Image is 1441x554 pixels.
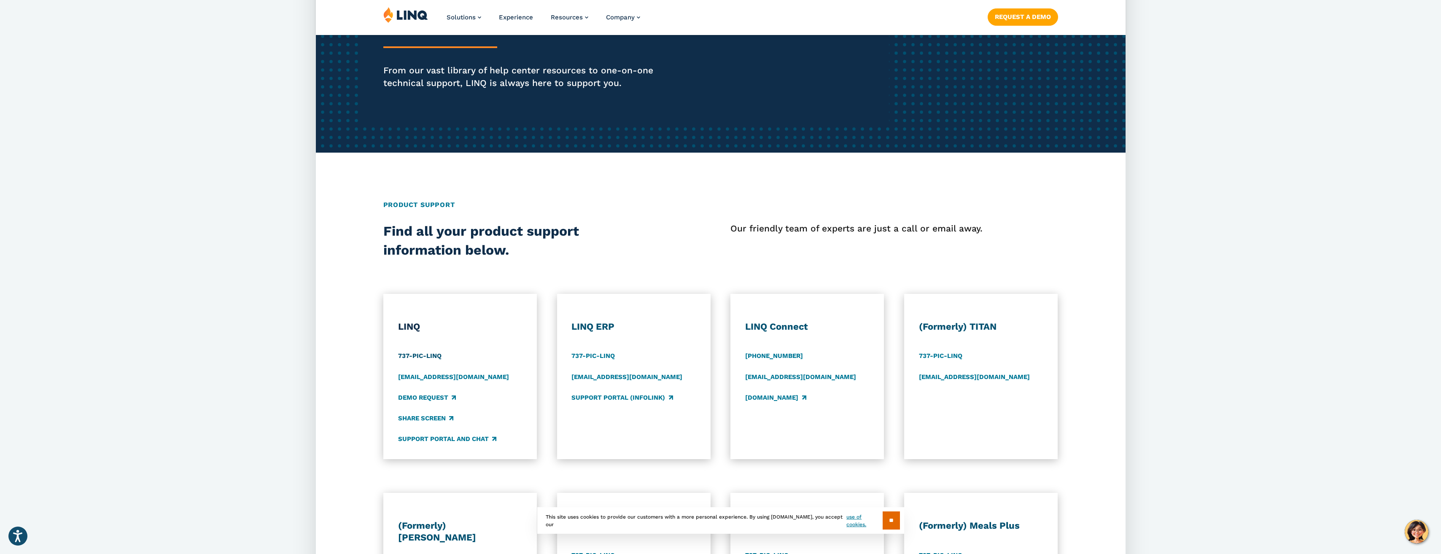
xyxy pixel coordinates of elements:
button: Hello, have a question? Let’s chat. [1405,520,1428,543]
a: Experience [499,13,533,21]
a: Demo Request [398,393,456,402]
a: 737-PIC-LINQ [919,352,962,361]
a: Resources [551,13,588,21]
span: Solutions [447,13,476,21]
nav: Button Navigation [987,7,1058,25]
a: [EMAIL_ADDRESS][DOMAIN_NAME] [745,372,856,382]
div: This site uses cookies to provide our customers with a more personal experience. By using [DOMAIN... [537,507,904,534]
h3: (Formerly) TITAN [919,321,1043,333]
span: Resources [551,13,583,21]
a: use of cookies. [846,513,882,528]
a: 737-PIC-LINQ [398,352,442,361]
a: [PHONE_NUMBER] [745,352,803,361]
h2: Product Support [383,200,1058,210]
a: Request a Demo [987,8,1058,25]
nav: Primary Navigation [447,7,640,35]
a: [DOMAIN_NAME] [745,393,806,402]
img: LINQ | K‑12 Software [383,7,428,23]
h3: (Formerly) Meals Plus [919,520,1043,532]
a: [EMAIL_ADDRESS][DOMAIN_NAME] [398,372,509,382]
a: Solutions [447,13,481,21]
h3: (Formerly) [PERSON_NAME] [398,520,522,543]
h2: Find all your product support information below. [383,222,653,260]
a: Share Screen [398,414,453,423]
a: Support Portal and Chat [398,435,496,444]
h3: LINQ [398,321,522,333]
a: Company [606,13,640,21]
a: 737-PIC-LINQ [571,352,615,361]
h3: LINQ Connect [745,321,869,333]
a: Support Portal (Infolink) [571,393,673,402]
h3: LINQ ERP [571,321,695,333]
a: [EMAIL_ADDRESS][DOMAIN_NAME] [571,372,682,382]
p: From our vast library of help center resources to one-on-one technical support, LINQ is always he... [383,64,695,89]
a: [EMAIL_ADDRESS][DOMAIN_NAME] [919,372,1030,382]
span: Company [606,13,635,21]
p: Our friendly team of experts are just a call or email away. [730,222,1058,235]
